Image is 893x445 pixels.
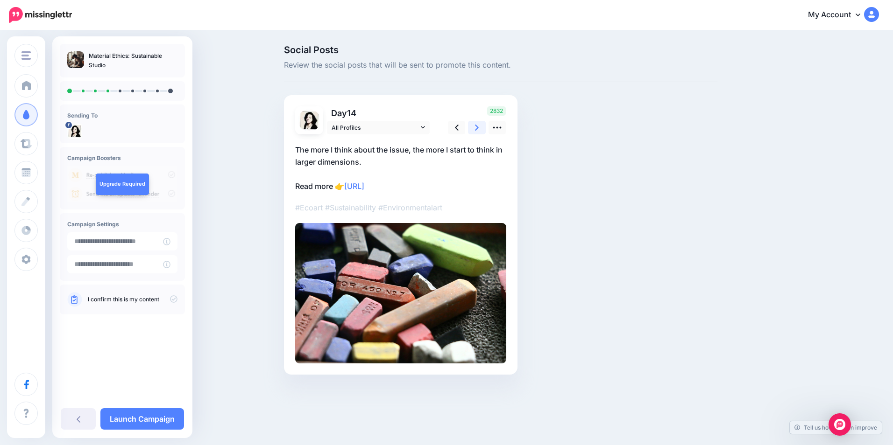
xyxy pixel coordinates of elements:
h4: Campaign Boosters [67,154,177,161]
a: I confirm this is my content [88,296,159,303]
img: menu.png [21,51,31,60]
img: T00JATMCJ5SBV7RTDBGMILW3TYGCDU1T.jpg [295,223,506,363]
div: Open Intercom Messenger [829,413,851,436]
span: 2832 [487,106,506,116]
span: Social Posts [284,45,717,55]
a: My Account [799,4,879,27]
img: 272766434_462312302023424_2401945249528966706_n-bsa116104.jpg [298,109,320,132]
p: #Ecoart #Sustainability #Environmentalart [295,202,506,214]
img: 272766434_462312302023424_2401945249528966706_n-bsa116104.jpg [67,124,82,139]
p: The more I think about the issue, the more I start to think in larger dimensions. Read more 👉 [295,144,506,192]
p: Material Ethics: Sustainable Studio [89,51,177,70]
img: campaign_review_boosters.png [67,166,177,202]
p: Day [327,106,431,120]
img: Missinglettr [9,7,72,23]
a: Tell us how we can improve [790,421,882,434]
span: Review the social posts that will be sent to promote this content. [284,59,717,71]
h4: Sending To [67,112,177,119]
h4: Campaign Settings [67,221,177,228]
a: All Profiles [327,121,430,134]
span: 14 [347,108,356,118]
a: [URL] [344,181,364,191]
img: d34c46127141c85b7f5f6228ea1bbaab_thumb.jpg [67,51,84,68]
span: All Profiles [332,123,418,132]
a: Upgrade Required [96,174,149,195]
